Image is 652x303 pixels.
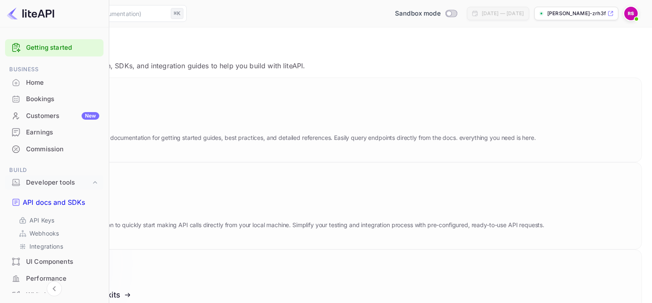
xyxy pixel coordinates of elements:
div: Integrations [15,240,100,252]
a: API docs and SDKs [12,190,102,214]
p: Explore our comprehensive API documentation for getting started guides, best practices, and detai... [24,133,536,142]
button: Collapse navigation [47,281,62,296]
a: Whitelabel [5,287,103,303]
span: Build [5,166,103,175]
p: Integrations [29,242,63,251]
div: Customers [26,111,99,121]
a: UI Components [5,254,103,269]
div: Commission [26,145,99,154]
div: API Keys [15,214,100,226]
div: Earnings [26,128,99,137]
div: Getting started [5,39,103,56]
p: Webhooks [29,229,59,238]
p: API Keys [29,216,54,225]
div: Developer tools [26,178,91,188]
div: [DATE] — [DATE] [482,10,524,17]
div: Performance [26,274,99,284]
img: LiteAPI logo [7,7,54,20]
div: Developer tools [5,175,103,190]
p: Download our Postman collection to quickly start making API calls directly from your local machin... [24,220,544,230]
p: API docs and SDKs [23,197,85,207]
a: API Keys [19,216,97,225]
div: Bookings [5,91,103,107]
a: Commission [5,141,103,157]
div: UI Components [5,254,103,270]
div: Performance [5,271,103,287]
h3: API documentation [24,118,536,127]
a: Integrations [19,242,97,251]
a: CustomersNew [5,108,103,123]
div: Whitelabel [26,290,99,300]
p: Comprehensive documentation, SDKs, and integration guides to help you build with liteAPI. [10,61,642,71]
a: Earnings [5,124,103,140]
div: Home [5,75,103,91]
div: New [82,112,99,120]
p: [PERSON_NAME]-zrh3f.nuitee... [547,10,606,17]
span: Business [5,65,103,74]
a: Performance [5,271,103,286]
div: Webhooks [15,227,100,239]
a: Getting started [26,43,99,53]
img: Raul Sosa [624,7,638,20]
div: ⌘K [171,8,183,19]
p: API docs and SDKs [10,44,642,54]
a: API documentationExplore our comprehensive API documentation for getting started guides, best pra... [10,78,642,162]
a: Home [5,75,103,90]
div: Switch to Production mode [392,9,460,19]
div: Bookings [26,94,99,104]
h3: Postman collection [24,206,544,215]
a: Bookings [5,91,103,107]
span: Sandbox mode [395,9,441,19]
div: Earnings [5,124,103,141]
div: CustomersNew [5,108,103,124]
h3: Software development kits [24,290,551,299]
div: Home [26,78,99,88]
div: UI Components [26,257,99,267]
a: Webhooks [19,229,97,238]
